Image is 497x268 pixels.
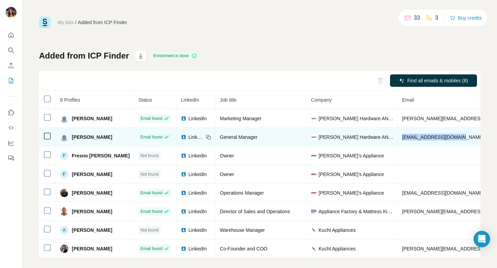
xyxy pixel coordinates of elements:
[390,74,477,87] button: Find all emails & mobiles (8)
[435,14,438,22] p: 3
[39,50,129,61] h1: Added from ICP Finder
[220,153,234,158] span: Owner
[60,226,68,234] div: A
[60,133,68,141] img: Avatar
[140,115,162,122] span: Email found
[319,245,355,252] span: Kucht Appliances
[181,172,186,177] img: LinkedIn logo
[188,208,207,215] span: LinkedIn
[220,116,262,121] span: Marketing Manager
[60,152,68,160] div: F
[6,106,17,119] button: Use Surfe on LinkedIn
[72,152,130,159] span: Fresno [PERSON_NAME]
[140,171,158,177] span: Not found
[319,115,393,122] span: [PERSON_NAME] Hardware AND Appliance
[220,209,290,214] span: Director of Sales and Operations
[39,17,51,28] img: Surfe Logo
[181,246,186,251] img: LinkedIn logo
[140,134,162,140] span: Email found
[72,245,112,252] span: [PERSON_NAME]
[402,97,414,103] span: Email
[72,227,112,234] span: [PERSON_NAME]
[140,190,162,196] span: Email found
[72,171,112,178] span: [PERSON_NAME]
[78,19,127,26] div: Added from ICP Finder
[188,189,207,196] span: LinkedIn
[188,171,207,178] span: LinkedIn
[140,153,158,159] span: Not found
[60,97,80,103] span: 8 Profiles
[188,115,207,122] span: LinkedIn
[60,189,68,197] img: Avatar
[6,122,17,134] button: Use Surfe API
[188,152,207,159] span: LinkedIn
[60,245,68,253] img: Avatar
[311,97,332,103] span: Company
[220,190,264,196] span: Operations Manager
[72,115,112,122] span: [PERSON_NAME]
[140,246,162,252] span: Email found
[72,208,112,215] span: [PERSON_NAME]
[319,134,393,141] span: [PERSON_NAME] Hardware AND Appliance
[140,208,162,215] span: Email found
[311,246,316,251] img: company-logo
[311,190,316,196] img: company-logo
[60,170,68,178] div: F
[188,245,207,252] span: LinkedIn
[140,227,158,233] span: Not found
[220,172,234,177] span: Owner
[6,74,17,87] button: My lists
[151,52,199,60] div: Enrichment is done
[188,134,204,141] span: LinkedIn
[319,227,355,234] span: Kucht Appliances
[181,209,186,214] img: LinkedIn logo
[181,134,186,140] img: LinkedIn logo
[319,189,384,196] span: [PERSON_NAME]'s Appliance
[407,77,468,84] span: Find all emails & mobiles (8)
[414,14,420,22] p: 33
[311,153,316,158] img: company-logo
[311,209,316,214] img: company-logo
[220,246,267,251] span: Co-Founder and COO
[181,153,186,158] img: LinkedIn logo
[319,152,384,159] span: [PERSON_NAME]'s Appliance
[6,44,17,56] button: Search
[138,97,152,103] span: Status
[60,207,68,216] img: Avatar
[220,97,236,103] span: Job title
[402,134,484,140] span: [EMAIL_ADDRESS][DOMAIN_NAME]
[60,114,68,123] img: Avatar
[311,134,316,140] img: company-logo
[58,20,74,25] a: My lists
[311,227,316,233] img: company-logo
[220,134,257,140] span: General Manager
[450,13,482,23] button: Buy credits
[319,171,384,178] span: [PERSON_NAME]'s Appliance
[6,137,17,149] button: Dashboard
[311,116,316,121] img: company-logo
[181,227,186,233] img: LinkedIn logo
[181,190,186,196] img: LinkedIn logo
[6,152,17,164] button: Feedback
[72,134,112,141] span: [PERSON_NAME]
[474,231,490,247] div: Open Intercom Messenger
[220,227,265,233] span: Warehouse Manager
[181,97,199,103] span: LinkedIn
[402,190,484,196] span: [EMAIL_ADDRESS][DOMAIN_NAME]
[311,172,316,177] img: company-logo
[75,19,77,26] li: /
[319,208,393,215] span: Appliance Factory & Mattress Kingdom
[188,227,207,234] span: LinkedIn
[6,7,17,18] img: Avatar
[72,189,112,196] span: [PERSON_NAME]
[6,29,17,41] button: Quick start
[181,116,186,121] img: LinkedIn logo
[6,59,17,72] button: Enrich CSV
